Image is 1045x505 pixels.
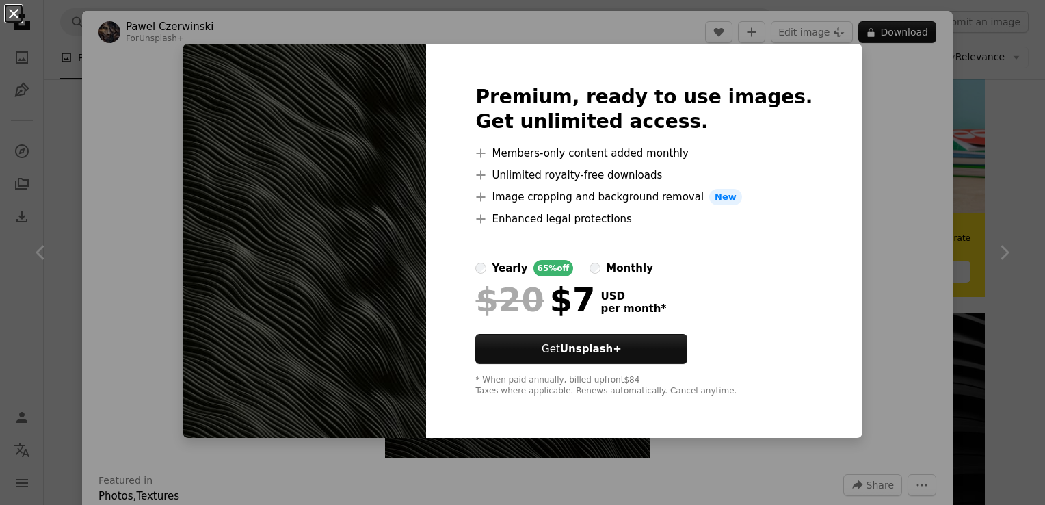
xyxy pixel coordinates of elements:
[475,263,486,274] input: yearly65%off
[475,282,595,318] div: $7
[590,263,600,274] input: monthly
[533,260,574,276] div: 65% off
[606,260,653,276] div: monthly
[600,290,666,302] span: USD
[475,85,812,134] h2: Premium, ready to use images. Get unlimited access.
[475,375,812,397] div: * When paid annually, billed upfront $84 Taxes where applicable. Renews automatically. Cancel any...
[475,211,812,227] li: Enhanced legal protections
[492,260,527,276] div: yearly
[709,189,742,205] span: New
[600,302,666,315] span: per month *
[475,282,544,318] span: $20
[560,343,622,355] strong: Unsplash+
[475,167,812,183] li: Unlimited royalty-free downloads
[475,189,812,205] li: Image cropping and background removal
[475,334,687,364] button: GetUnsplash+
[183,44,426,438] img: premium_photo-1673795753337-2f32418f12fb
[475,145,812,161] li: Members-only content added monthly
